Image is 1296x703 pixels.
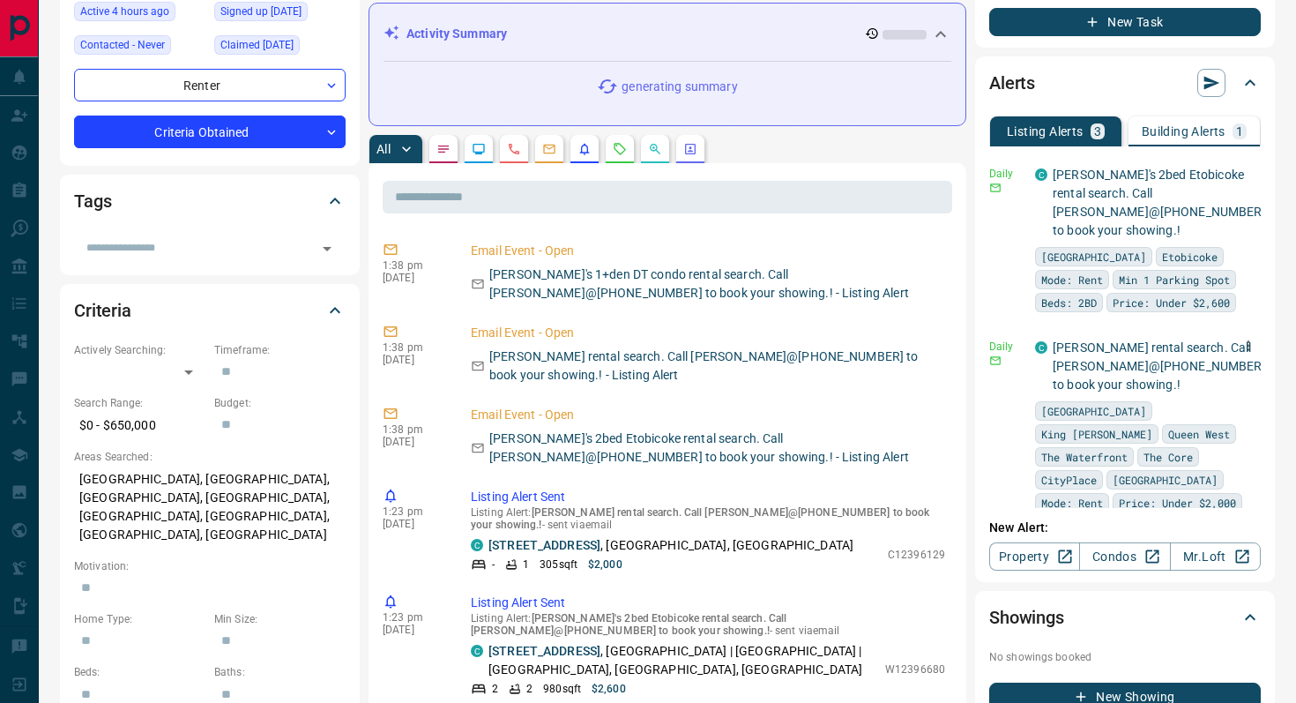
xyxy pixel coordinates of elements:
span: Signed up [DATE] [220,3,302,20]
a: [PERSON_NAME]'s 2bed Etobicoke rental search. Call [PERSON_NAME]@[PHONE_NUMBER] to book your show... [1053,168,1266,237]
p: , [GEOGRAPHIC_DATA], [GEOGRAPHIC_DATA] [488,536,853,555]
p: Building Alerts [1142,125,1225,138]
svg: Email [989,182,1002,194]
span: The Core [1143,448,1193,466]
svg: Notes [436,142,451,156]
h2: Tags [74,187,111,215]
p: Baths: [214,664,346,680]
p: Activity Summary [406,25,507,43]
span: [PERSON_NAME] rental search. Call [PERSON_NAME]@[PHONE_NUMBER] to book your showing.! [471,506,929,531]
div: Tags [74,180,346,222]
p: [PERSON_NAME]'s 1+den DT condo rental search. Call [PERSON_NAME]@[PHONE_NUMBER] to book your show... [489,265,945,303]
p: $0 - $650,000 [74,411,205,440]
p: Listing Alerts [1007,125,1084,138]
a: [STREET_ADDRESS] [488,644,600,658]
svg: Listing Alerts [577,142,592,156]
p: [DATE] [383,436,444,448]
p: Search Range: [74,395,205,411]
p: Budget: [214,395,346,411]
p: 2 [526,681,533,697]
div: Fri Sep 12 2025 [74,2,205,26]
p: All [376,143,391,155]
div: Showings [989,596,1261,639]
span: Etobicoke [1162,248,1218,265]
p: [DATE] [383,272,444,284]
div: condos.ca [1035,341,1047,354]
span: The Waterfront [1041,448,1128,466]
p: generating summary [622,78,737,96]
span: CityPlace [1041,471,1097,489]
p: 2 [492,681,498,697]
div: Criteria [74,289,346,332]
span: Queen West [1168,425,1230,443]
p: [PERSON_NAME]'s 2bed Etobicoke rental search. Call [PERSON_NAME]@[PHONE_NUMBER] to book your show... [489,430,945,467]
p: 1:38 pm [383,259,444,272]
span: [GEOGRAPHIC_DATA] [1041,402,1146,420]
svg: Requests [613,142,627,156]
p: 3 [1094,125,1101,138]
h2: Showings [989,603,1064,632]
a: Mr.Loft [1170,542,1261,571]
svg: Opportunities [648,142,662,156]
div: Thu May 02 2024 [214,2,346,26]
p: Listing Alert Sent [471,594,945,612]
p: Motivation: [74,558,346,574]
p: Daily [989,166,1024,182]
p: 1:38 pm [383,341,444,354]
p: 1:38 pm [383,423,444,436]
p: [PERSON_NAME] rental search. Call [PERSON_NAME]@[PHONE_NUMBER] to book your showing.! - Listing A... [489,348,945,385]
a: Condos [1079,542,1170,571]
p: Email Event - Open [471,406,945,424]
span: Mode: Rent [1041,494,1103,512]
span: Beds: 2BD [1041,294,1097,311]
span: Contacted - Never [80,36,165,54]
span: [GEOGRAPHIC_DATA] [1041,248,1146,265]
p: [DATE] [383,354,444,366]
h2: Alerts [989,69,1035,97]
span: [GEOGRAPHIC_DATA] [1113,471,1218,489]
p: New Alert: [989,519,1261,537]
svg: Lead Browsing Activity [472,142,486,156]
p: [DATE] [383,624,444,636]
p: 1:23 pm [383,505,444,518]
div: Criteria Obtained [74,116,346,148]
span: Price: Under $2,000 [1119,494,1236,512]
div: condos.ca [471,645,483,657]
span: Active 4 hours ago [80,3,169,20]
div: Alerts [989,62,1261,104]
a: [PERSON_NAME] rental search. Call [PERSON_NAME]@[PHONE_NUMBER] to book your showing.! [1053,340,1266,392]
p: 980 sqft [543,681,581,697]
p: 1 [1236,125,1243,138]
p: Areas Searched: [74,449,346,465]
p: Min Size: [214,611,346,627]
button: Open [315,236,339,261]
p: 305 sqft [540,557,577,572]
p: Listing Alert Sent [471,488,945,506]
p: No showings booked [989,649,1261,665]
span: King [PERSON_NAME] [1041,425,1152,443]
div: Activity Summary [384,18,951,50]
span: Claimed [DATE] [220,36,294,54]
p: [DATE] [383,518,444,530]
span: Mode: Rent [1041,271,1103,288]
p: - [492,557,495,572]
span: Min 1 Parking Spot [1119,271,1230,288]
p: $2,600 [592,681,626,697]
p: $2,000 [588,557,622,572]
p: Listing Alert : - sent via email [471,506,945,531]
svg: Calls [507,142,521,156]
p: Daily [989,339,1024,355]
p: 1 [523,557,529,572]
button: New Task [989,8,1261,36]
a: Property [989,542,1080,571]
p: Home Type: [74,611,205,627]
p: Listing Alert : - sent via email [471,612,945,637]
svg: Emails [542,142,556,156]
p: 1:23 pm [383,611,444,624]
p: Email Event - Open [471,324,945,342]
div: Renter [74,69,346,101]
span: Price: Under $2,600 [1113,294,1230,311]
p: Beds: [74,664,205,680]
svg: Agent Actions [683,142,697,156]
svg: Email [989,355,1002,367]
